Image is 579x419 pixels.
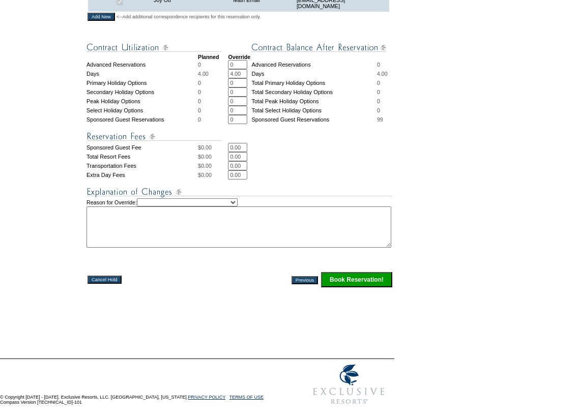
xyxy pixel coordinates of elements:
[86,152,198,161] td: Total Resort Fees
[377,89,380,95] span: 0
[88,13,115,21] input: Add New
[86,115,198,124] td: Sponsored Guest Reservations
[251,97,377,106] td: Total Peak Holiday Options
[251,115,377,124] td: Sponsored Guest Reservations
[321,272,392,287] input: Click this button to finalize your reservation.
[198,143,228,152] td: $
[229,395,264,400] a: TERMS OF USE
[198,71,209,77] span: 4.00
[228,54,250,60] strong: Override
[198,116,201,123] span: 0
[198,62,201,68] span: 0
[198,161,228,170] td: $
[198,89,201,95] span: 0
[201,163,212,169] span: 0.00
[86,69,198,78] td: Days
[201,154,212,160] span: 0.00
[86,198,393,248] td: Reason for Override:
[251,41,386,54] img: Contract Balance After Reservation
[86,143,198,152] td: Sponsored Guest Fee
[198,107,201,113] span: 0
[377,107,380,113] span: 0
[188,395,225,400] a: PRIVACY POLICY
[88,276,122,284] input: Cancel Hold
[377,116,383,123] span: 99
[198,98,201,104] span: 0
[251,106,377,115] td: Total Select Holiday Options
[251,60,377,69] td: Advanced Reservations
[86,87,198,97] td: Secondary Holiday Options
[201,144,212,151] span: 0.00
[198,170,228,179] td: $
[198,152,228,161] td: $
[377,62,380,68] span: 0
[377,98,380,104] span: 0
[86,41,221,54] img: Contract Utilization
[201,172,212,178] span: 0.00
[86,78,198,87] td: Primary Holiday Options
[198,54,219,60] strong: Planned
[86,161,198,170] td: Transportation Fees
[377,80,380,86] span: 0
[86,97,198,106] td: Peak Holiday Options
[198,80,201,86] span: 0
[377,71,388,77] span: 4.00
[86,186,392,198] img: Explanation of Changes
[292,276,318,284] input: Previous
[117,14,261,20] span: <--Add additional correspondence recipients for this reservation only.
[251,78,377,87] td: Total Primary Holiday Options
[251,69,377,78] td: Days
[86,170,198,179] td: Extra Day Fees
[86,106,198,115] td: Select Holiday Options
[86,130,221,143] img: Reservation Fees
[86,60,198,69] td: Advanced Reservations
[303,359,394,410] img: Exclusive Resorts
[251,87,377,97] td: Total Secondary Holiday Options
